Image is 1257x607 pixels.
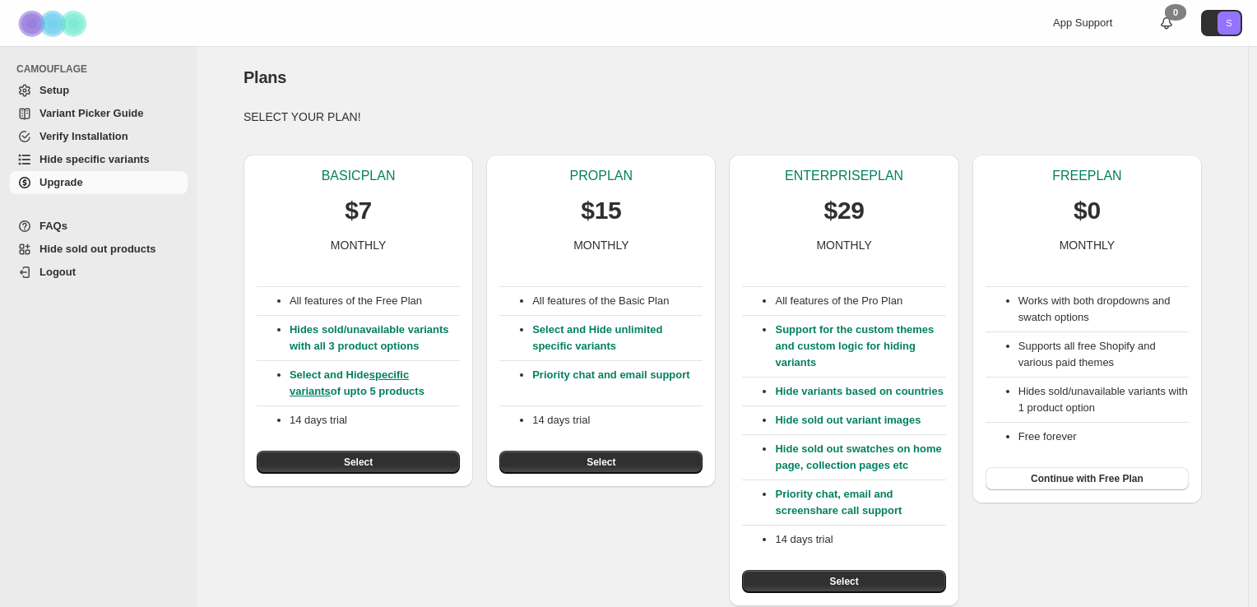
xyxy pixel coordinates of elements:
p: Hides sold/unavailable variants with all 3 product options [290,322,460,354]
p: BASIC PLAN [322,168,396,184]
p: $15 [581,194,621,227]
p: Priority chat, email and screenshare call support [775,486,945,519]
p: MONTHLY [331,237,386,253]
span: App Support [1053,16,1112,29]
li: Supports all free Shopify and various paid themes [1018,338,1189,371]
p: MONTHLY [816,237,871,253]
button: Select [257,451,460,474]
span: Setup [39,84,69,96]
button: Select [499,451,703,474]
p: Select and Hide of upto 5 products [290,367,460,400]
a: FAQs [10,215,188,238]
a: Hide sold out products [10,238,188,261]
p: Hide variants based on countries [775,383,945,400]
a: Verify Installation [10,125,188,148]
p: 14 days trial [290,412,460,429]
a: 0 [1158,15,1175,31]
p: Hide sold out swatches on home page, collection pages etc [775,441,945,474]
p: FREE PLAN [1052,168,1121,184]
p: All features of the Pro Plan [775,293,945,309]
p: Hide sold out variant images [775,412,945,429]
span: Plans [244,68,286,86]
p: Support for the custom themes and custom logic for hiding variants [775,322,945,371]
span: Hide specific variants [39,153,150,165]
span: Select [587,456,615,469]
p: ENTERPRISE PLAN [785,168,903,184]
text: S [1226,18,1231,28]
a: Upgrade [10,171,188,194]
img: Camouflage [13,1,95,46]
button: Continue with Free Plan [986,467,1189,490]
a: Hide specific variants [10,148,188,171]
button: Select [742,570,945,593]
span: Verify Installation [39,130,128,142]
p: $7 [345,194,372,227]
p: $0 [1074,194,1101,227]
p: 14 days trial [532,412,703,429]
span: Variant Picker Guide [39,107,143,119]
p: 14 days trial [775,531,945,548]
span: Continue with Free Plan [1031,472,1143,485]
button: Avatar with initials S [1201,10,1242,36]
a: Setup [10,79,188,102]
p: MONTHLY [1060,237,1115,253]
p: All features of the Free Plan [290,293,460,309]
span: Logout [39,266,76,278]
p: MONTHLY [573,237,628,253]
a: Logout [10,261,188,284]
span: FAQs [39,220,67,232]
p: All features of the Basic Plan [532,293,703,309]
a: Variant Picker Guide [10,102,188,125]
li: Free forever [1018,429,1189,445]
div: 0 [1165,4,1186,21]
p: Priority chat and email support [532,367,703,400]
span: Hide sold out products [39,243,156,255]
p: SELECT YOUR PLAN! [244,109,1202,125]
p: Select and Hide unlimited specific variants [532,322,703,354]
li: Hides sold/unavailable variants with 1 product option [1018,383,1189,416]
span: CAMOUFLAGE [16,63,189,76]
p: PRO PLAN [570,168,633,184]
span: Select [344,456,373,469]
span: Upgrade [39,176,83,188]
li: Works with both dropdowns and swatch options [1018,293,1189,326]
p: $29 [824,194,865,227]
span: Select [829,575,858,588]
span: Avatar with initials S [1218,12,1241,35]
